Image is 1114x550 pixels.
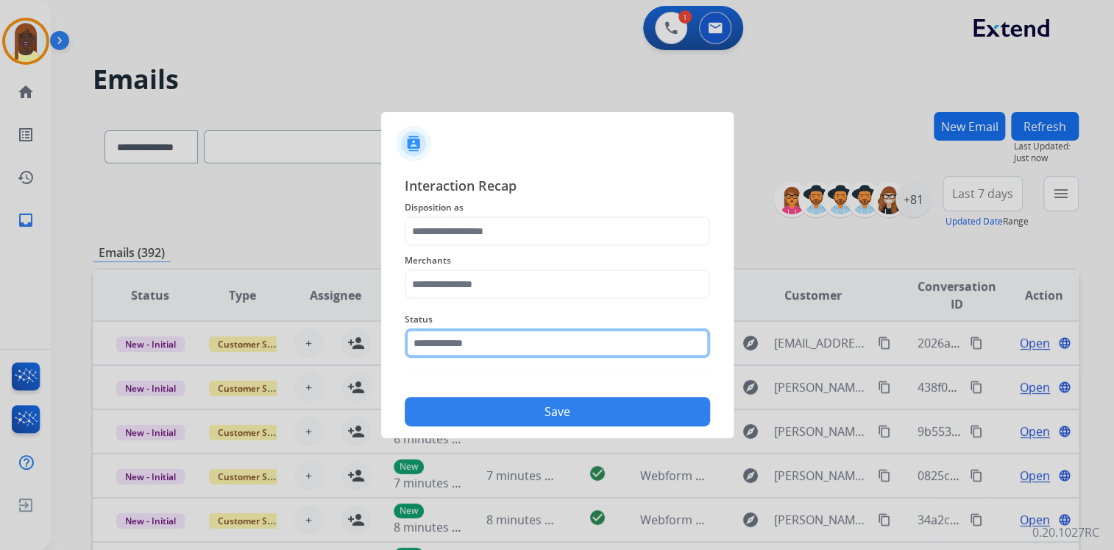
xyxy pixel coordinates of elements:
span: Status [405,311,710,328]
button: Save [405,397,710,426]
span: Disposition as [405,199,710,216]
span: Merchants [405,252,710,269]
img: contactIcon [396,126,431,161]
span: Interaction Recap [405,175,710,199]
p: 0.20.1027RC [1032,523,1099,541]
img: contact-recap-line.svg [405,376,710,376]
